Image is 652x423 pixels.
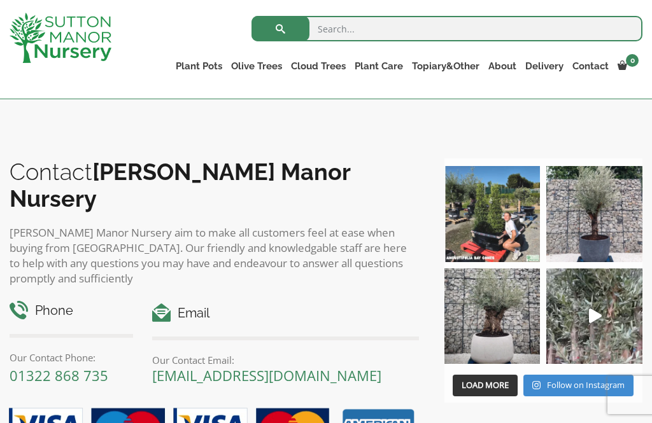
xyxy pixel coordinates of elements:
h4: Email [152,303,418,323]
svg: Instagram [532,380,541,390]
h2: Contact [10,158,419,212]
p: [PERSON_NAME] Manor Nursery aim to make all customers feel at ease when buying from [GEOGRAPHIC_D... [10,225,419,286]
a: Contact [568,57,613,75]
a: Topiary&Other [407,57,484,75]
span: Load More [462,379,509,391]
a: 0 [613,57,642,75]
a: About [484,57,521,75]
a: Delivery [521,57,568,75]
a: Plant Care [350,57,407,75]
input: Search... [252,16,642,41]
p: Our Contact Phone: [10,350,133,365]
svg: Play [589,309,602,323]
button: Load More [453,375,518,396]
h4: Phone [10,301,133,321]
span: 0 [626,54,639,67]
a: [EMAIL_ADDRESS][DOMAIN_NAME] [152,366,381,385]
img: Check out this beauty we potted at our nursery today ❤️‍🔥 A huge, ancient gnarled Olive tree plan... [444,268,541,364]
p: Our Contact Email: [152,352,418,368]
a: Instagram Follow on Instagram [523,375,634,396]
img: logo [10,13,111,63]
b: [PERSON_NAME] Manor Nursery [10,158,350,212]
a: Plant Pots [171,57,227,75]
span: Follow on Instagram [547,379,625,391]
a: 01322 868 735 [10,366,108,385]
a: Play [546,268,642,364]
img: A beautiful multi-stem Spanish Olive tree potted in our luxurious fibre clay pots 😍😍 [546,166,642,262]
img: Our elegant & picturesque Angustifolia Cones are an exquisite addition to your Bay Tree collectio... [444,166,541,262]
a: Olive Trees [227,57,287,75]
a: Cloud Trees [287,57,350,75]
img: New arrivals Monday morning of beautiful olive trees 🤩🤩 The weather is beautiful this summer, gre... [546,268,642,364]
